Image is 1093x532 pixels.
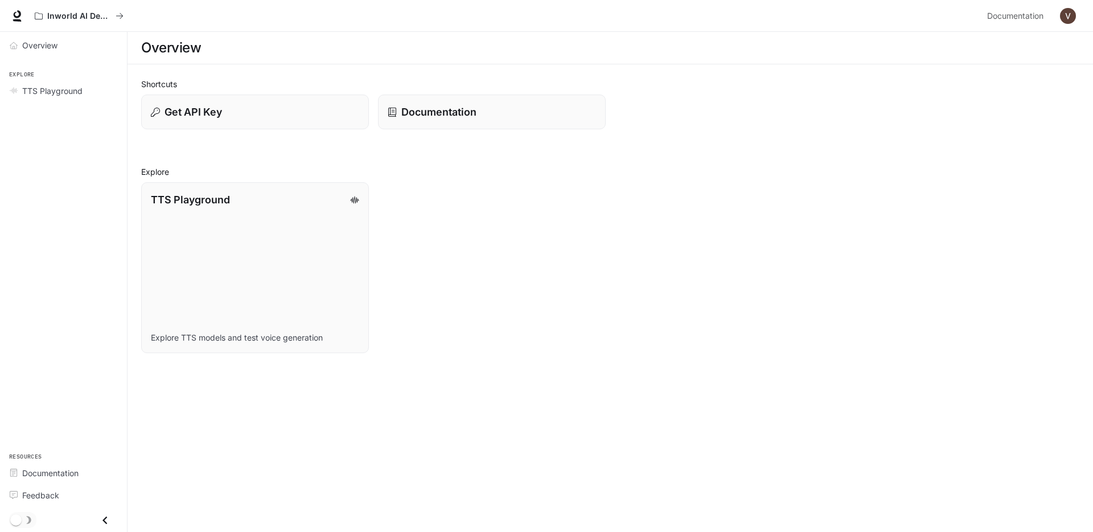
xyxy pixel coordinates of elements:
[1057,5,1079,27] button: User avatar
[1060,8,1076,24] img: User avatar
[22,85,83,97] span: TTS Playground
[987,9,1043,23] span: Documentation
[92,509,118,532] button: Close drawer
[22,489,59,501] span: Feedback
[141,95,369,129] button: Get API Key
[5,35,122,55] a: Overview
[378,95,606,129] a: Documentation
[5,81,122,101] a: TTS Playground
[5,485,122,505] a: Feedback
[22,467,79,479] span: Documentation
[983,5,1052,27] a: Documentation
[47,11,111,21] p: Inworld AI Demos
[5,463,122,483] a: Documentation
[151,192,230,207] p: TTS Playground
[141,36,201,59] h1: Overview
[141,166,1079,178] h2: Explore
[141,78,1079,90] h2: Shortcuts
[401,104,476,120] p: Documentation
[151,332,359,343] p: Explore TTS models and test voice generation
[10,513,22,526] span: Dark mode toggle
[165,104,222,120] p: Get API Key
[141,182,369,353] a: TTS PlaygroundExplore TTS models and test voice generation
[22,39,57,51] span: Overview
[30,5,129,27] button: All workspaces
